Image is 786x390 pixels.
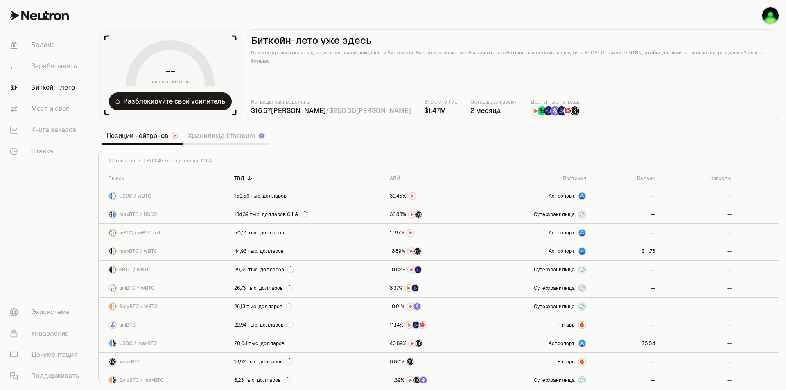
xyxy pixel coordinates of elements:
font: -- [651,358,655,365]
img: Логотип USDC [109,193,112,199]
a: Биткойн-лето [3,77,88,98]
img: Логотип wBTC.axl [113,230,116,236]
img: EtherFi-точки [415,266,421,273]
font: Баланс [637,175,655,182]
a: -- [660,261,736,279]
font: Астропорт [549,248,575,255]
font: 159,56 тыс. долларов [234,193,287,199]
a: Астропорт [475,187,592,205]
font: -- [165,63,175,79]
a: НТРС [385,187,475,205]
font: Книга заказов [31,126,76,134]
a: 20,04 тыс. долларов [229,334,385,352]
a: Логотип USDCЛоготип wBTCUSDC / wBTC [99,187,229,205]
font: -- [651,211,655,218]
a: 26,73 тыс. долларов [229,279,385,297]
img: Очки решения [551,106,560,115]
a: Управление [3,323,88,344]
font: Поддерживать [31,372,79,380]
font: USDC / wBTC [119,193,151,199]
button: НТРС [390,192,470,200]
font: максBTC [119,358,141,365]
a: 3,23 тыс. долларов [229,371,385,389]
a: -- [591,261,660,279]
a: Документация [3,344,88,365]
a: НТРССтруктурированные баллы [385,242,475,260]
font: 50,01 тыс. долларов [234,230,284,236]
a: Поддерживать [3,365,88,387]
a: Логотип maxBTCЛоготип USDCmaxBTC / USDC [99,205,229,223]
a: НТРССтруктурированные баллыОчки решения [385,371,475,389]
img: НТРС [405,285,412,291]
font: ТВЛ [234,175,244,182]
a: СуперхранилищаСуперхранилища [475,298,592,316]
font: Экосистема [31,308,69,316]
img: Логотип maxBTC [113,377,116,383]
font: uniBTC / wBTC [119,285,155,291]
font: -- [727,377,732,383]
font: Баланс [31,41,55,49]
img: Логотип maxBTC [113,340,116,347]
img: Янтарь [579,358,585,365]
img: Структурированные баллы [416,340,422,347]
img: Логотип wBTC [113,285,116,291]
font: Суперхранилища [534,266,575,273]
a: -- [591,371,660,389]
font: maxBTC / wBTC [119,248,158,255]
font: Награды [709,175,732,182]
a: Логотип uniBTCЛоготип wBTCuniBTC / wBTC [99,279,229,297]
font: Позиции нейтронов [106,131,168,140]
font: -- [651,377,655,383]
font: 134,39 тыс. долларов США [234,211,298,218]
a: -- [660,316,736,334]
font: 44,96 тыс. долларов [234,248,284,255]
a: -- [660,205,736,223]
a: СуперхранилищаСуперхранилища [475,279,592,297]
font: Биткойн-лето [31,83,75,92]
font: 27 товаров [108,158,135,164]
img: Янтарь [579,322,585,328]
a: -- [660,353,736,371]
img: Логотип wBTC [113,303,116,310]
a: НТРС [385,224,475,242]
a: -- [591,224,660,242]
font: 13,92 тыс. долларов [234,358,283,365]
font: SolvBTC / maxBTC [119,377,164,383]
img: Логотип Эфириума [259,133,264,138]
img: Структурированные баллы [414,248,421,255]
button: НТРССтруктурированные баллы [390,210,470,219]
a: -- [660,242,736,260]
img: НТРС [407,377,413,383]
a: 22,94 тыс. долларов [229,316,385,334]
img: Суперхранилища [579,266,585,273]
font: -- [651,303,655,310]
img: НТРС [409,340,416,347]
img: Логотип USDC [109,340,112,347]
a: 26,13 тыс. долларов [229,298,385,316]
img: Логотип maxBTC [109,358,116,365]
font: ТВЛ 1,45 млн долларов США [143,158,212,164]
font: 26,73 тыс. долларов [234,285,283,291]
a: -- [591,187,660,205]
font: Разблокируйте свой усилитель [123,97,225,106]
img: НТРС [408,266,415,273]
button: Структурированные баллы [390,358,470,366]
a: СуперхранилищаСуперхранилища [475,205,592,223]
font: Суперхранилища [534,303,575,310]
img: Логотип wBTC [113,266,116,273]
font: 29,35 тыс. долларов [234,266,284,273]
button: НТРСБедрок Даймондс [390,284,470,292]
img: Логотип wBTC [113,193,116,199]
font: -- [651,230,655,236]
img: Бедрок Даймондс [557,106,566,115]
img: Ломбард Люкс [538,106,547,115]
font: -- [727,193,732,199]
a: 44,96 тыс. долларов [229,242,385,260]
img: Логотип USDC [113,211,116,218]
img: Очки решения [414,303,420,310]
a: Баланс [3,34,88,56]
a: НТРССтруктурированные баллы [385,205,475,223]
img: НТРС [409,193,416,199]
a: СуперхранилищаСуперхранилища [475,261,592,279]
img: Логотип maxBTC [109,248,112,255]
